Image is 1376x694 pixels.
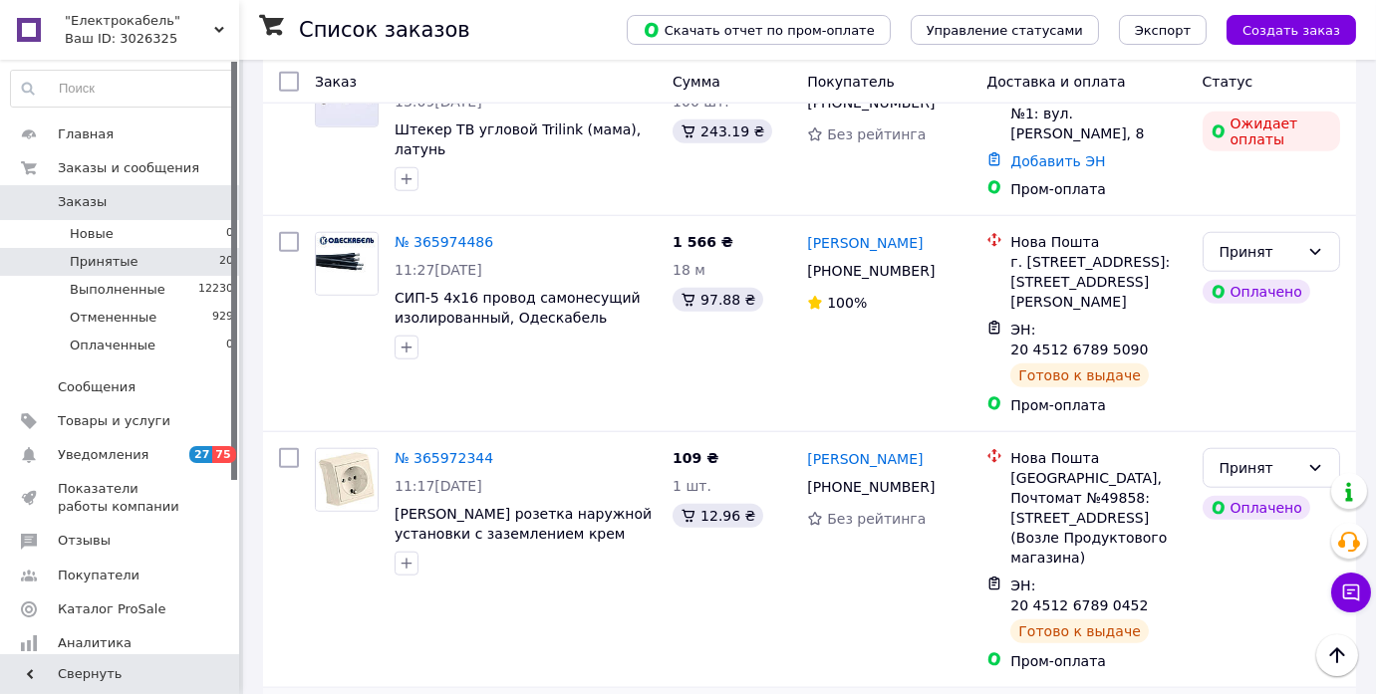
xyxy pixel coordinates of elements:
[212,309,233,327] span: 929
[911,15,1099,45] button: Управление статусами
[1010,153,1105,169] a: Добавить ЭН
[1010,448,1186,468] div: Нова Пошта
[1220,241,1299,263] div: Принят
[927,23,1083,38] span: Управление статусами
[226,225,233,243] span: 0
[1242,23,1340,38] span: Создать заказ
[395,262,482,278] span: 11:27[DATE]
[315,74,357,90] span: Заказ
[827,295,867,311] span: 100%
[1010,619,1148,643] div: Готово к выдаче
[58,125,114,143] span: Главная
[643,21,875,39] span: Скачать отчет по пром-оплате
[58,378,136,396] span: Сообщения
[315,448,379,512] a: Фото товару
[1331,573,1371,612] button: Чат с покупателем
[70,253,138,271] span: Принятые
[58,193,107,211] span: Заказы
[198,281,233,299] span: 12230
[1010,252,1186,312] div: г. [STREET_ADDRESS]: [STREET_ADDRESS][PERSON_NAME]
[627,15,891,45] button: Скачать отчет по пром-оплате
[219,253,233,271] span: 20
[803,257,939,285] div: [PHONE_NUMBER]
[395,121,641,157] a: Штекер ТВ угловой Trilink (мама), латунь
[673,504,763,528] div: 12.96 ₴
[58,480,184,516] span: Показатели работы компании
[673,119,772,143] div: 243.19 ₴
[1220,457,1299,479] div: Принят
[58,412,170,430] span: Товары и услуги
[70,281,165,299] span: Выполненные
[673,74,720,90] span: Сумма
[70,309,156,327] span: Отмененные
[395,450,493,466] a: № 365972344
[1010,84,1186,143] div: [GEOGRAPHIC_DATA], №1: вул. [PERSON_NAME], 8
[58,159,199,177] span: Заказы и сообщения
[1227,15,1356,45] button: Создать заказ
[1010,232,1186,252] div: Нова Пошта
[1010,578,1148,613] span: ЭН: 20 4512 6789 0452
[807,449,923,469] a: [PERSON_NAME]
[1010,322,1148,357] span: ЭН: 20 4512 6789 5090
[986,74,1125,90] span: Доставка и оплата
[673,262,705,278] span: 18 м
[673,450,718,466] span: 109 ₴
[1316,634,1358,676] button: Наверх
[58,600,165,618] span: Каталог ProSale
[1207,21,1356,37] a: Создать заказ
[1010,179,1186,199] div: Пром-оплата
[827,511,926,527] span: Без рейтинга
[395,234,493,250] a: № 365974486
[58,634,132,652] span: Аналитика
[1203,280,1310,304] div: Оплачено
[1135,23,1191,38] span: Экспорт
[807,74,895,90] span: Покупатель
[1203,112,1340,151] div: Ожидает оплаты
[299,18,470,42] h1: Список заказов
[11,71,234,107] input: Поиск
[827,126,926,142] span: Без рейтинга
[1119,15,1207,45] button: Экспорт
[316,449,378,511] img: Фото товару
[1010,363,1148,387] div: Готово к выдаче
[803,473,939,501] div: [PHONE_NUMBER]
[316,233,378,295] img: Фото товару
[58,532,111,550] span: Отзывы
[70,337,155,354] span: Оплаченные
[395,478,482,494] span: 11:17[DATE]
[1203,496,1310,520] div: Оплачено
[189,446,212,463] span: 27
[315,232,379,296] a: Фото товару
[1010,468,1186,568] div: [GEOGRAPHIC_DATA], Почтомат №49858: [STREET_ADDRESS] (Возле Продуктового магазина)
[65,12,214,30] span: "Електрокабель"
[1010,651,1186,671] div: Пром-оплата
[226,337,233,354] span: 0
[807,233,923,253] a: [PERSON_NAME]
[70,225,114,243] span: Новые
[58,567,139,584] span: Покупатели
[58,446,148,464] span: Уведомления
[212,446,235,463] span: 75
[1203,74,1253,90] span: Статус
[65,30,239,48] div: Ваш ID: 3026325
[1010,395,1186,415] div: Пром-оплата
[673,234,733,250] span: 1 566 ₴
[395,506,652,542] a: [PERSON_NAME] розетка наружной установки с заземлением крем
[395,290,641,326] a: СИП-5 4х16 провод самонесущий изолированный, Одескабель
[673,478,711,494] span: 1 шт.
[673,288,763,312] div: 97.88 ₴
